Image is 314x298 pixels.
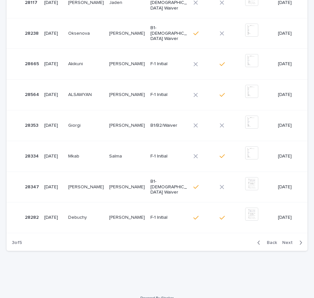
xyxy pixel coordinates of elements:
p: [PERSON_NAME] [109,214,146,220]
p: Debuchy [68,214,88,220]
tr: 2835328353 [DATE]GiorgiGiorgi [PERSON_NAME][PERSON_NAME] B1/B2/Waiver[DATE] [7,110,307,141]
p: Akikuni [68,60,84,67]
p: F-1 Initial [150,154,187,159]
p: 28564 [25,91,40,98]
p: [DATE] [278,123,297,128]
p: [PERSON_NAME] [109,121,146,128]
p: [DATE] [44,123,63,128]
p: Salma [109,152,123,159]
p: 3 of 5 [7,235,27,251]
p: F-1 Initial [150,215,187,220]
p: [PERSON_NAME] [109,183,146,190]
p: [DATE] [44,92,63,98]
p: B1-[DEMOGRAPHIC_DATA] Waiver [150,25,187,42]
p: [DATE] [44,215,63,220]
p: 28353 [25,121,40,128]
p: [PERSON_NAME] [109,60,146,67]
p: [DATE] [278,215,297,220]
p: Oksenova [68,29,91,36]
p: [DATE] [44,154,63,159]
button: Back [252,240,280,246]
tr: 2856428564 [DATE]ALSAWYANALSAWYAN [PERSON_NAME][PERSON_NAME] F-1 Initial[DATE] [7,80,307,110]
p: 28334 [25,152,40,159]
p: 28238 [25,29,40,36]
p: [DATE] [44,184,63,190]
p: [DATE] [278,184,297,190]
p: Mkab [68,152,81,159]
p: 28282 [25,214,40,220]
p: MESHARI SULAIMAN M [109,91,146,98]
p: F-1 Initial [150,61,187,67]
p: Osorio De Castro [68,183,105,190]
span: Back [263,240,277,245]
p: Giorgi [68,121,82,128]
p: B1-[DEMOGRAPHIC_DATA] Waiver [150,179,187,195]
p: [DATE] [278,31,297,36]
p: [DATE] [278,154,297,159]
span: Next [282,240,297,245]
p: [DATE] [44,61,63,67]
p: [DATE] [278,92,297,98]
p: F-1 Initial [150,92,187,98]
p: [DATE] [44,31,63,36]
p: [PERSON_NAME] [109,29,146,36]
p: B1/B2/Waiver [150,123,187,128]
tr: 2823828238 [DATE]OksenovaOksenova [PERSON_NAME][PERSON_NAME] B1-[DEMOGRAPHIC_DATA] Waiver[DATE] [7,18,307,49]
tr: 2866528665 [DATE]AkikuniAkikuni [PERSON_NAME][PERSON_NAME] F-1 Initial[DATE] [7,49,307,80]
p: ALSAWYAN [68,91,93,98]
p: [DATE] [278,61,297,67]
button: Next [280,240,307,246]
p: 28665 [25,60,40,67]
tr: 2834728347 [DATE][PERSON_NAME][PERSON_NAME] [PERSON_NAME][PERSON_NAME] B1-[DEMOGRAPHIC_DATA] Waiv... [7,172,307,202]
tr: 2833428334 [DATE]MkabMkab SalmaSalma F-1 Initial[DATE] [7,141,307,172]
p: 28347 [25,183,40,190]
tr: 2828228282 [DATE]DebuchyDebuchy [PERSON_NAME][PERSON_NAME] F-1 Initial[DATE] [7,202,307,233]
